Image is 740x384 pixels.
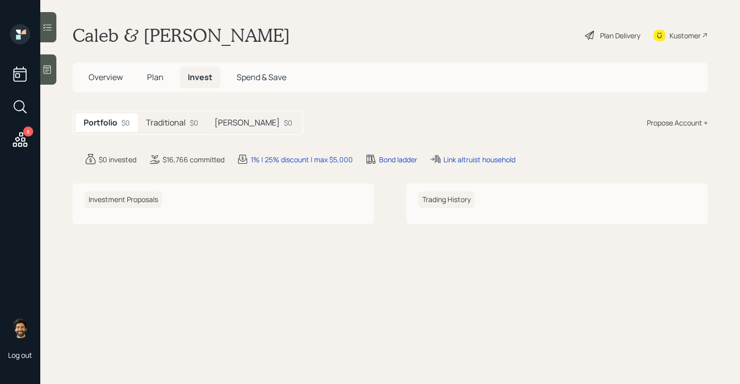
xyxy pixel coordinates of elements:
h6: Trading History [418,191,475,208]
h1: Caleb & [PERSON_NAME] [72,24,290,46]
h5: Traditional [146,118,186,127]
div: Link altruist household [443,154,515,165]
img: eric-schwartz-headshot.png [10,318,30,338]
div: Log out [8,350,32,360]
div: Kustomer [670,30,701,41]
div: 1% | 25% discount | max $5,000 [251,154,353,165]
div: 8 [23,126,33,137]
h6: Investment Proposals [85,191,162,208]
div: Propose Account + [647,117,708,128]
div: $0 invested [99,154,136,165]
div: $16,766 committed [163,154,225,165]
div: $0 [190,117,198,128]
span: Plan [147,72,164,83]
div: $0 [284,117,292,128]
div: Bond ladder [379,154,417,165]
span: Spend & Save [237,72,286,83]
span: Overview [89,72,123,83]
h5: Portfolio [84,118,117,127]
div: $0 [121,117,130,128]
h5: [PERSON_NAME] [214,118,280,127]
div: Plan Delivery [600,30,640,41]
span: Invest [188,72,212,83]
